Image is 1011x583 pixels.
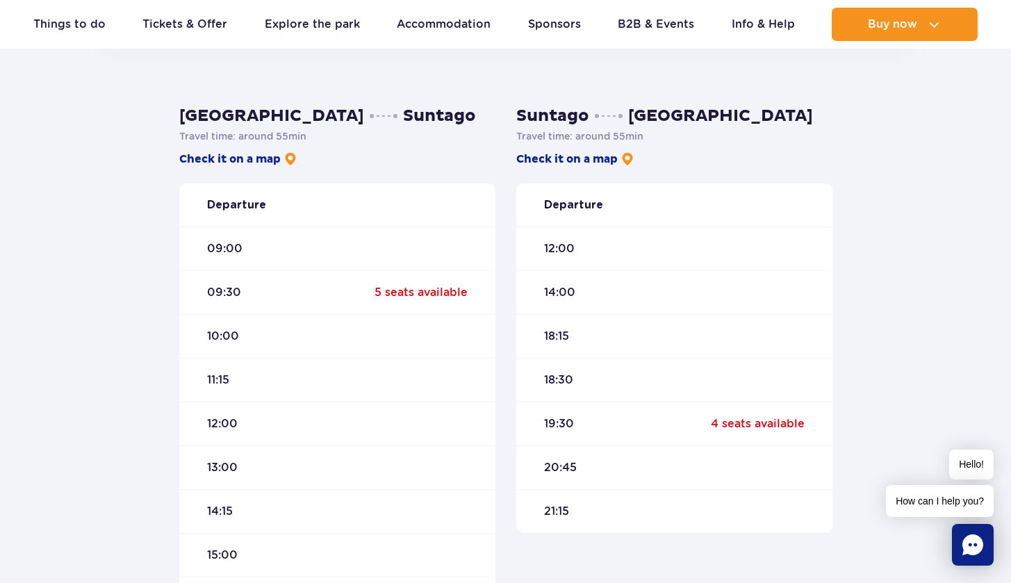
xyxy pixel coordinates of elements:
p: Travel time : [516,129,832,143]
span: How can I help you? [886,485,994,517]
a: Accommodation [397,8,491,41]
img: pin-yellow.6f239d18.svg [620,152,634,166]
img: dots.7b10e353.svg [370,114,397,118]
span: around 55 min [238,131,306,142]
a: Check it on a map [516,151,634,167]
span: 13:00 [207,460,238,475]
span: 10:00 [207,329,239,344]
div: 5 seats available [375,285,468,300]
span: 21:15 [544,504,569,519]
strong: Departure [207,197,266,213]
a: Explore the park [265,8,360,41]
h3: [GEOGRAPHIC_DATA] Suntago [179,106,495,126]
a: Things to do [33,8,106,41]
span: 18:15 [544,329,569,344]
div: 4 seats available [711,416,805,432]
div: Chat [952,524,994,566]
span: 20:45 [544,460,577,475]
span: 19:30 [544,416,574,432]
a: Check it on a map [179,151,297,167]
span: around 55 min [575,131,643,142]
span: 15:00 [207,548,238,563]
button: Buy now [832,8,978,41]
p: Travel time : [179,129,495,143]
a: Tickets & Offer [142,8,227,41]
strong: Departure [544,197,603,213]
img: dots.7b10e353.svg [595,114,623,118]
span: 09:30 [207,285,241,300]
span: 09:00 [207,241,243,256]
span: 14:15 [207,504,233,519]
span: 18:30 [544,372,573,388]
h3: Suntago [GEOGRAPHIC_DATA] [516,106,832,126]
span: Hello! [949,450,994,479]
span: Buy now [868,18,917,31]
span: 12:00 [544,241,575,256]
a: B2B & Events [618,8,694,41]
img: pin-yellow.6f239d18.svg [283,152,297,166]
span: 12:00 [207,416,238,432]
a: Sponsors [528,8,581,41]
a: Info & Help [732,8,795,41]
span: 11:15 [207,372,229,388]
span: 14:00 [544,285,575,300]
